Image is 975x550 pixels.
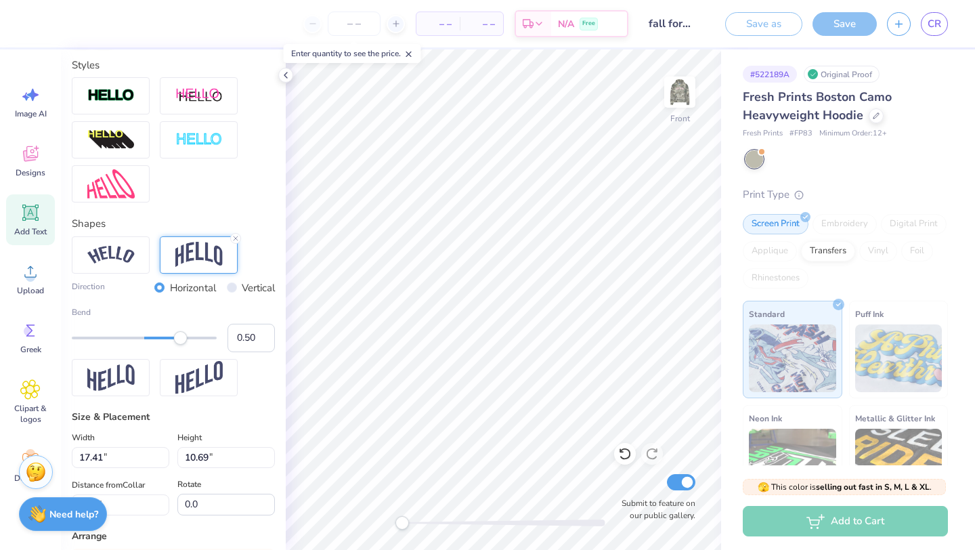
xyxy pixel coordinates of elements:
img: Puff Ink [855,324,942,392]
span: 🫣 [758,481,769,494]
span: Standard [749,307,785,321]
input: Untitled Design [638,10,705,37]
img: Neon Ink [749,429,836,496]
div: Arrange [72,529,275,543]
div: Accessibility label [395,516,409,530]
label: Shapes [72,216,106,232]
label: Width [72,429,95,446]
div: Print Type [743,187,948,203]
span: Designs [16,167,45,178]
strong: selling out fast in S, M, L & XL [816,482,930,492]
input: – – [328,12,381,36]
strong: Need help? [49,508,98,521]
span: Minimum Order: 12 + [819,128,887,140]
span: CR [928,16,941,32]
div: # 522189A [743,66,797,83]
img: Negative Space [175,132,223,148]
div: Original Proof [804,66,880,83]
img: Rise [175,361,223,394]
span: Neon Ink [749,411,782,425]
img: Flag [87,364,135,391]
label: Height [177,429,202,446]
span: Puff Ink [855,307,884,321]
div: Rhinestones [743,268,808,289]
img: Front [666,79,693,106]
div: Size & Placement [72,410,275,424]
img: Shadow [175,87,223,104]
label: Direction [72,280,105,296]
span: Fresh Prints [743,128,783,140]
label: Rotate [177,476,201,492]
img: Free Distort [87,169,135,198]
div: Front [670,112,690,125]
div: Enter quantity to see the price. [284,44,421,63]
span: Clipart & logos [8,403,53,425]
span: Fresh Prints Boston Camo Heavyweight Hoodie [743,89,892,123]
label: Distance from Collar [72,477,145,493]
label: Styles [72,58,100,73]
div: Screen Print [743,214,808,234]
div: Embroidery [812,214,877,234]
span: # FP83 [789,128,812,140]
span: This color is . [758,481,932,493]
img: 3D Illusion [87,129,135,151]
span: Free [582,19,595,28]
div: Transfers [801,241,855,261]
img: Arch [175,242,223,268]
span: Image AI [15,108,47,119]
div: Digital Print [881,214,947,234]
span: – – [468,17,495,31]
label: Vertical [242,280,275,296]
img: Stroke [87,88,135,104]
a: CR [921,12,948,36]
label: Horizontal [170,280,216,296]
span: Decorate [14,473,47,484]
span: Metallic & Glitter Ink [855,411,935,425]
div: Accessibility label [174,331,188,345]
label: Submit to feature on our public gallery. [614,497,695,522]
img: Metallic & Glitter Ink [855,429,942,496]
div: Vinyl [859,241,897,261]
span: Upload [17,285,44,296]
img: Standard [749,324,836,392]
div: Applique [743,241,797,261]
span: – – [425,17,452,31]
img: Arc [87,246,135,264]
span: Greek [20,344,41,355]
span: N/A [558,17,574,31]
label: Bend [72,306,275,318]
div: Foil [901,241,933,261]
span: Add Text [14,226,47,237]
